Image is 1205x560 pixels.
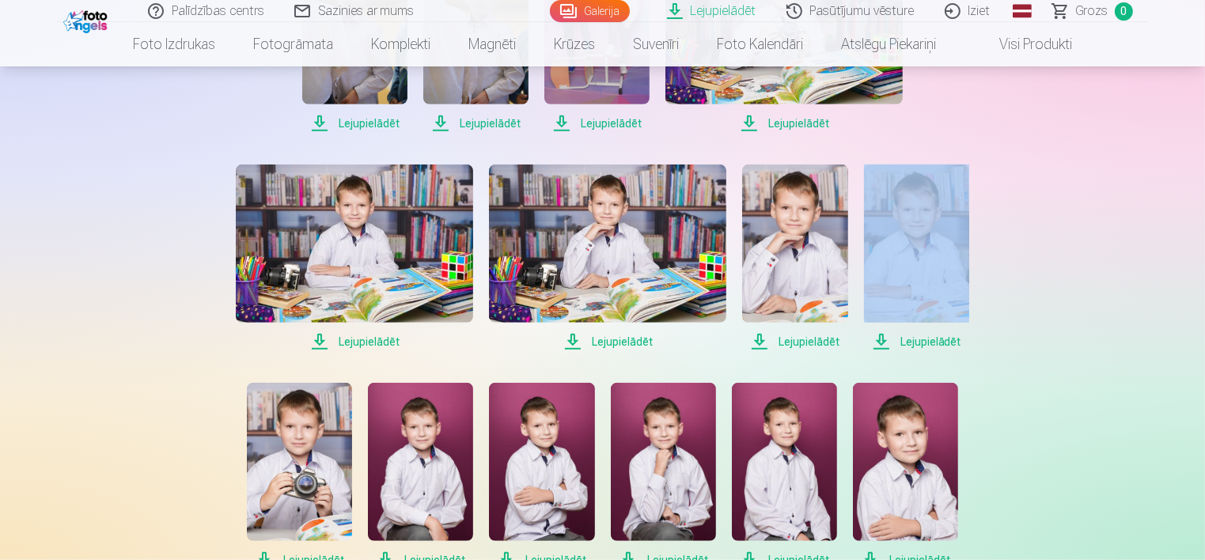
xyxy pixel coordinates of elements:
span: Lejupielādēt [489,332,726,351]
a: Suvenīri [614,22,698,66]
a: Fotogrāmata [234,22,352,66]
img: /fa1 [63,6,112,33]
span: Lejupielādēt [864,332,969,351]
span: Lejupielādēt [742,332,847,351]
span: Lejupielādēt [544,114,650,133]
span: Lejupielādēt [665,114,903,133]
a: Lejupielādēt [489,165,726,351]
a: Visi produkti [955,22,1091,66]
span: Lejupielādēt [302,114,407,133]
a: Foto izdrukas [114,22,234,66]
a: Krūzes [535,22,614,66]
span: 0 [1115,2,1133,21]
span: Grozs [1076,2,1108,21]
a: Lejupielādēt [236,165,473,351]
a: Magnēti [449,22,535,66]
a: Atslēgu piekariņi [822,22,955,66]
a: Komplekti [352,22,449,66]
span: Lejupielādēt [236,332,473,351]
a: Lejupielādēt [742,165,847,351]
a: Foto kalendāri [698,22,822,66]
span: Lejupielādēt [423,114,529,133]
a: Lejupielādēt [864,165,969,351]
